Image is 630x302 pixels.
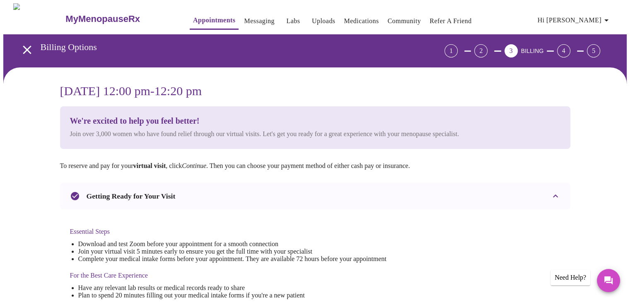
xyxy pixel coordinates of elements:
[65,5,173,34] a: MyMenopauseRx
[60,162,570,170] p: To reserve and pay for your , click . Then you can choose your payment method of either cash pay ...
[538,14,611,26] span: Hi [PERSON_NAME]
[60,84,570,98] h3: [DATE] 12:00 pm - 12:20 pm
[87,192,176,201] h3: Getting Ready for Your Visit
[190,12,239,30] button: Appointments
[280,13,307,29] button: Labs
[344,15,379,27] a: Medications
[78,255,386,263] li: Complete your medical intake forms before your appointment. They are available 72 hours before yo...
[65,14,140,24] h3: MyMenopauseRx
[388,15,421,27] a: Community
[133,162,166,169] strong: virtual visit
[286,15,300,27] a: Labs
[70,129,459,139] p: Join over 3,000 women who have found relief through our virtual visits. Let's get you ready for a...
[241,13,278,29] button: Messaging
[550,270,590,285] div: Need Help?
[78,292,386,299] li: Plan to spend 20 minutes filling out your medical intake forms if you're a new patient
[41,42,398,53] h3: Billing Options
[444,44,458,58] div: 1
[474,44,488,58] div: 2
[521,48,544,54] span: BILLING
[182,162,206,169] em: Continue
[426,13,475,29] button: Refer a Friend
[78,284,386,292] li: Have any relevant lab results or medical records ready to share
[193,14,235,26] a: Appointments
[504,44,518,58] div: 3
[70,116,459,126] h3: We're excited to help you feel better!
[340,13,382,29] button: Medications
[70,272,386,279] h4: For the Best Care Experience
[597,269,620,292] button: Messages
[557,44,570,58] div: 4
[430,15,472,27] a: Refer a Friend
[384,13,425,29] button: Community
[78,248,386,255] li: Join your virtual visit 5 minutes early to ensure you get the full time with your specialist
[534,12,615,29] button: Hi [PERSON_NAME]
[309,13,339,29] button: Uploads
[587,44,600,58] div: 5
[312,15,336,27] a: Uploads
[60,183,570,209] div: Getting Ready for Your Visit
[70,228,386,235] h4: Essential Steps
[244,15,274,27] a: Messaging
[13,3,65,34] img: MyMenopauseRx Logo
[78,240,386,248] li: Download and test Zoom before your appointment for a smooth connection
[15,38,39,62] button: open drawer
